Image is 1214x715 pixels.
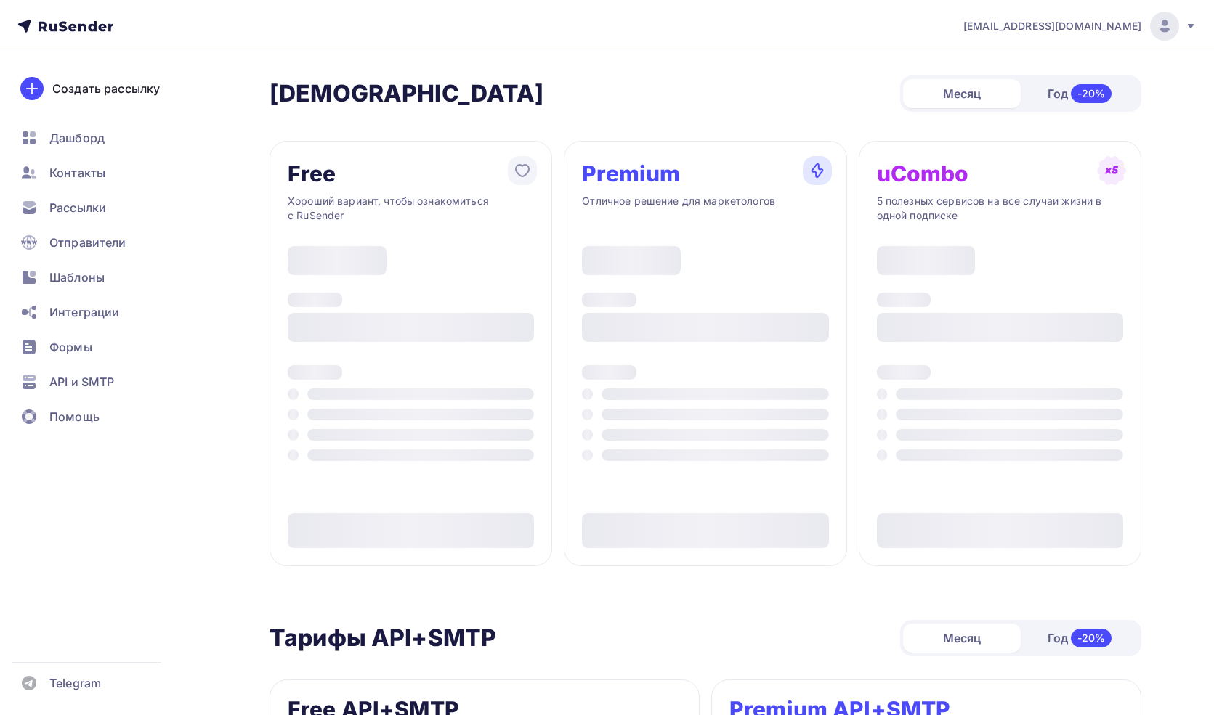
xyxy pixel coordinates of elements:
div: Месяц [903,79,1021,108]
a: [EMAIL_ADDRESS][DOMAIN_NAME] [963,12,1197,41]
span: Помощь [49,408,100,425]
span: Отправители [49,234,126,251]
div: -20% [1071,84,1112,103]
h2: [DEMOGRAPHIC_DATA] [270,79,544,108]
a: Формы [12,332,185,361]
a: Рассылки [12,193,185,222]
span: Контакты [49,164,105,181]
div: Отличное решение для маркетологов [582,194,828,223]
span: Интеграции [49,303,119,321]
span: Рассылки [49,199,106,216]
a: Шаблоны [12,263,185,292]
div: Хороший вариант, чтобы ознакомиться с RuSender [288,194,534,223]
div: Создать рассылку [52,80,160,97]
a: Отправители [12,228,185,257]
div: -20% [1071,629,1112,647]
div: Год [1021,623,1138,653]
a: Контакты [12,158,185,187]
h2: Тарифы API+SMTP [270,624,496,653]
div: Месяц [903,624,1021,653]
span: Дашборд [49,129,105,147]
div: Free [288,162,336,185]
span: Формы [49,338,92,356]
span: [EMAIL_ADDRESS][DOMAIN_NAME] [963,19,1141,33]
a: Дашборд [12,123,185,152]
div: 5 полезных сервисов на все случаи жизни в одной подписке [877,194,1123,223]
span: Шаблоны [49,269,105,286]
div: Premium [582,162,680,185]
div: Год [1021,78,1138,109]
div: uCombo [877,162,969,185]
span: Telegram [49,674,101,692]
span: API и SMTP [49,373,114,391]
